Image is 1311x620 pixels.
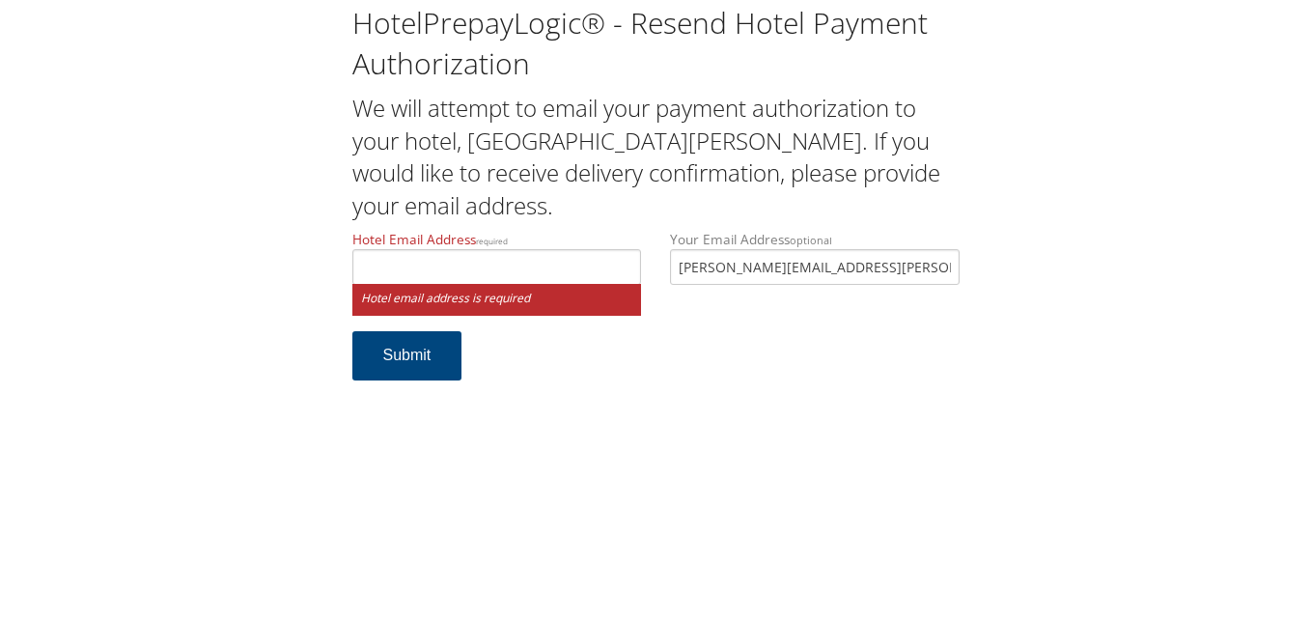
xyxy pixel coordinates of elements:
[352,92,960,221] h2: We will attempt to email your payment authorization to your hotel, [GEOGRAPHIC_DATA][PERSON_NAME]...
[670,249,960,285] input: Your Email Addressoptional
[670,230,960,285] label: Your Email Address
[352,230,642,285] label: Hotel Email Address
[352,3,960,84] h1: HotelPrepayLogic® - Resend Hotel Payment Authorization
[352,249,642,285] input: Hotel Email Addressrequired
[352,284,642,316] small: Hotel email address is required
[790,233,832,247] small: optional
[352,331,462,380] button: Submit
[476,236,508,246] small: required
